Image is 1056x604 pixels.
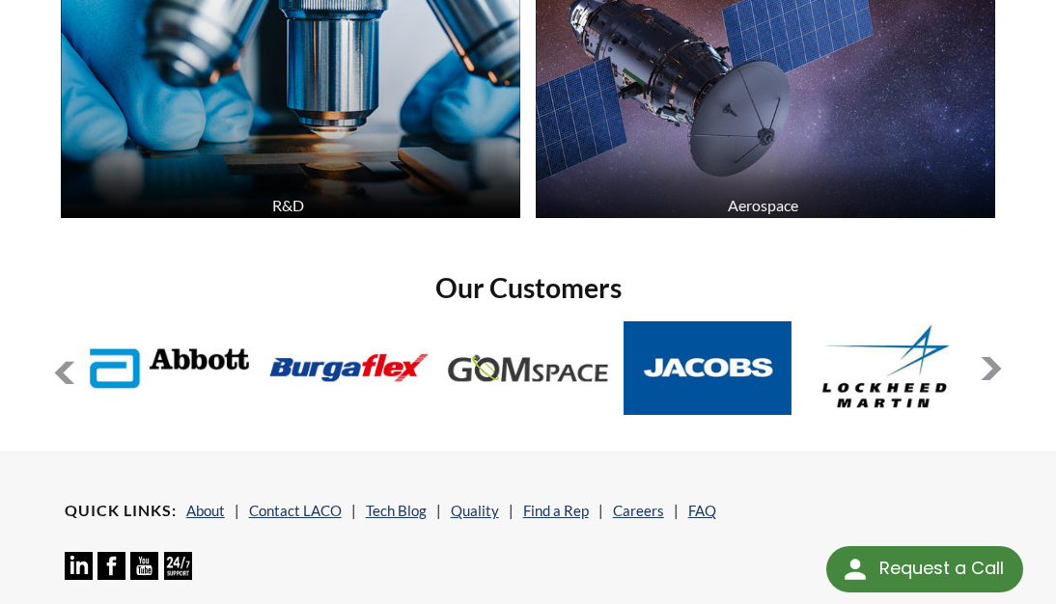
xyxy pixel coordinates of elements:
[186,502,225,519] a: About
[264,321,432,415] img: Burgaflex.jpg
[249,502,342,519] a: Contact LACO
[58,196,518,214] div: R&D
[840,554,871,585] img: round button
[86,321,254,415] img: Abbott-Labs.jpg
[164,552,192,580] img: 24/7 Support Icon
[451,502,499,519] a: Quality
[65,501,177,521] h4: Quick Links
[879,546,1004,590] div: Request a Call
[523,502,589,519] a: Find a Rep
[624,321,792,415] img: Jacobs.jpg
[366,502,427,519] a: Tech Blog
[444,321,612,415] img: GOM-Space.jpg
[53,270,1004,306] h2: Our Customers
[533,196,993,214] div: Aerospace
[803,321,971,415] img: Lockheed-Martin.jpg
[613,502,664,519] a: Careers
[826,546,1023,592] div: Request a Call
[688,502,716,519] a: FAQ
[164,565,192,583] a: 24/7 Support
